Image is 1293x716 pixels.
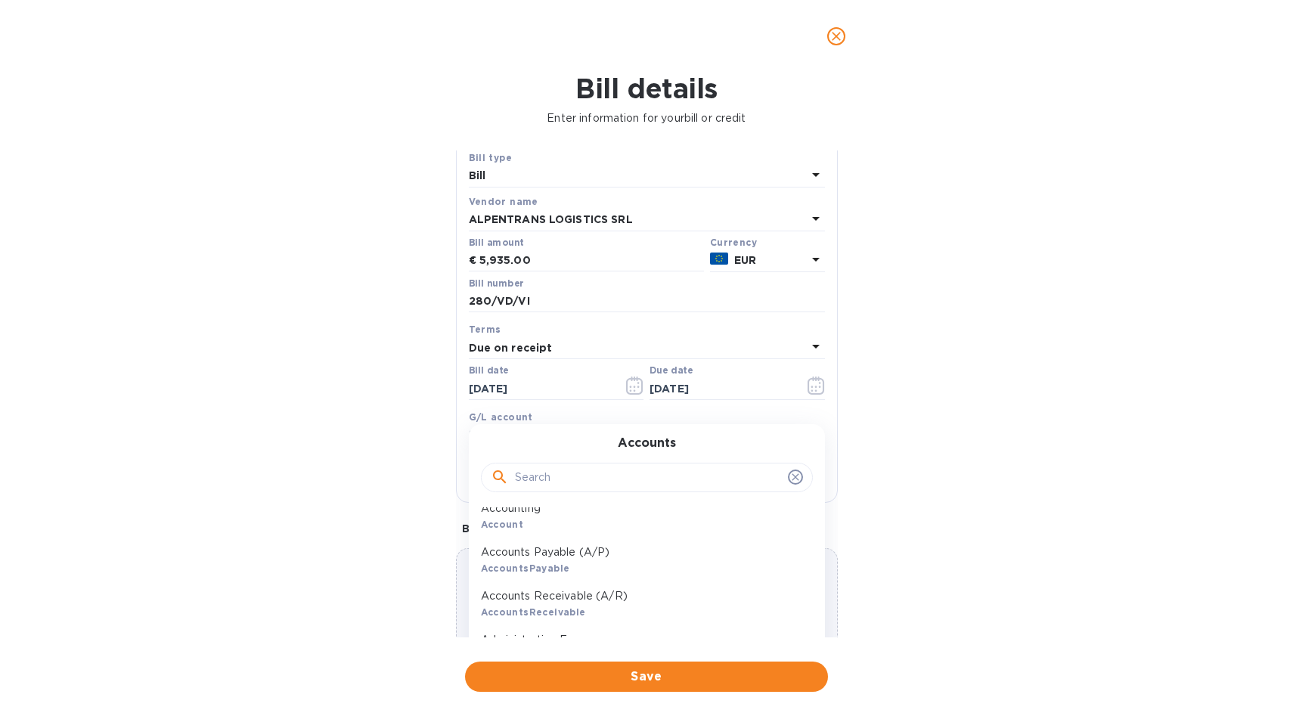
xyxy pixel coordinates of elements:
[481,632,801,648] p: Administrative Expenses
[469,250,479,272] div: €
[469,342,553,354] b: Due on receipt
[469,152,513,163] b: Bill type
[465,662,828,692] button: Save
[457,600,837,632] p: Choose a bill and drag it here
[12,73,1281,104] h1: Bill details
[469,411,533,423] b: G/L account
[618,436,676,451] h3: Accounts
[462,521,832,536] p: Bill image
[481,544,801,560] p: Accounts Payable (A/P)
[469,377,612,400] input: Select date
[481,563,570,574] b: AccountsPayable
[469,290,825,313] input: Enter bill number
[515,466,782,489] input: Search
[477,668,816,686] span: Save
[469,213,633,225] b: ALPENTRANS LOGISTICS SRL
[469,427,572,443] p: Select G/L account
[469,238,523,247] label: Bill amount
[710,237,757,248] b: Currency
[650,377,792,400] input: Due date
[481,501,801,516] p: Accounting
[469,196,538,207] b: Vendor name
[479,250,704,272] input: € Enter bill amount
[469,169,486,181] b: Bill
[481,606,586,618] b: AccountsReceivable
[481,519,524,530] b: Account
[469,324,501,335] b: Terms
[650,367,693,376] label: Due date
[469,367,509,376] label: Bill date
[734,254,756,266] b: EUR
[481,588,801,604] p: Accounts Receivable (A/R)
[469,279,523,288] label: Bill number
[818,18,854,54] button: close
[12,110,1281,126] p: Enter information for your bill or credit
